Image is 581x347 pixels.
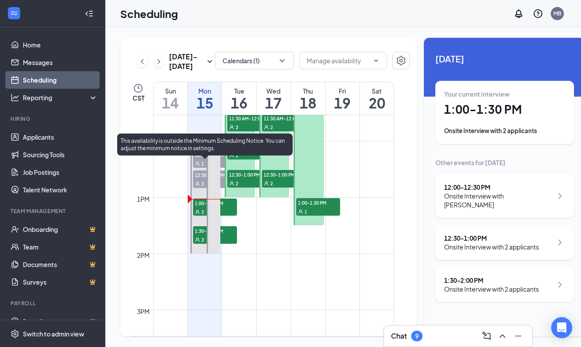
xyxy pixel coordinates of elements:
div: 2pm [135,250,151,260]
span: 12:30-1:00 PM [262,170,306,179]
div: 1:30 - 2:00 PM [444,276,539,285]
a: Home [23,36,98,54]
a: September 18, 2025 [291,82,325,115]
h1: 20 [360,95,394,110]
span: 12:30-1:00 PM [227,170,271,179]
a: DocumentsCrown [23,256,98,273]
svg: ChevronRight [555,237,565,248]
div: 9 [415,333,419,340]
input: Manage availability [307,56,369,65]
h1: 16 [222,95,256,110]
div: Tue [222,87,256,95]
span: 2 [270,124,273,130]
div: 12:00 - 12:30 PM [444,183,552,192]
div: Your current interview [444,90,565,98]
div: MB [553,10,561,17]
div: Fri [326,87,359,95]
div: Hiring [11,115,96,123]
button: Minimize [511,329,525,343]
svg: ChevronRight [555,279,565,290]
h1: 17 [257,95,290,110]
span: [DATE] [435,52,574,65]
svg: User [195,161,200,166]
svg: Collapse [85,9,93,18]
span: 2 [236,181,238,187]
button: Settings [392,52,410,69]
a: Settings [392,52,410,71]
div: Team Management [11,207,96,215]
h1: 15 [188,95,222,110]
div: Other events for [DATE] [435,158,574,167]
div: Open Intercom Messenger [551,317,572,338]
span: 11:30 AM-12:00 PM [262,114,306,123]
div: 1pm [135,194,151,204]
a: OnboardingCrown [23,220,98,238]
a: September 15, 2025 [188,82,222,115]
span: 2 [236,124,238,130]
a: September 16, 2025 [222,82,256,115]
svg: User [195,210,200,215]
div: Thu [291,87,325,95]
div: Onsite Interview with 2 applicants [444,285,539,293]
svg: ComposeMessage [481,331,492,341]
svg: ChevronRight [555,191,565,201]
div: Wed [257,87,290,95]
div: Reporting [23,93,98,102]
svg: QuestionInfo [533,8,543,19]
h1: 18 [291,95,325,110]
div: 12:30 - 1:00 PM [444,234,539,242]
span: 1 [201,161,204,167]
span: 1:00-1:30 PM [296,198,340,207]
div: Onsite Interview with [PERSON_NAME] [444,192,552,209]
svg: ChevronUp [497,331,508,341]
svg: WorkstreamLogo [10,9,18,18]
div: Sat [360,87,394,95]
svg: Notifications [513,8,524,19]
div: This availability is outside the Minimum Scheduling Notice. You can adjust the minimum notice in ... [117,134,293,155]
a: September 20, 2025 [360,82,394,115]
span: 1:30-2:00 PM [193,226,237,235]
a: Job Postings [23,163,98,181]
svg: User [264,125,269,130]
svg: ChevronLeft [138,56,147,67]
span: CST [133,94,144,102]
svg: Settings [396,55,406,66]
button: ChevronLeft [137,55,147,68]
h3: Chat [391,331,407,341]
button: Calendars (1)ChevronDown [215,52,294,69]
svg: ChevronRight [154,56,163,67]
button: ComposeMessage [480,329,494,343]
a: PayrollCrown [23,313,98,330]
a: Talent Network [23,181,98,199]
svg: Clock [133,83,143,94]
span: 11:30 AM-12:00 PM [227,114,271,123]
div: Onsite Interview with 2 applicants [444,242,539,251]
a: September 19, 2025 [326,82,359,115]
svg: User [229,125,234,130]
div: Payroll [11,300,96,307]
svg: User [264,181,269,186]
svg: Settings [11,329,19,338]
div: Onsite Interview with 2 applicants [444,127,565,135]
a: Messages [23,54,98,71]
svg: User [298,209,303,214]
a: SurveysCrown [23,273,98,291]
span: 1 [305,209,307,215]
a: TeamCrown [23,238,98,256]
svg: Minimize [513,331,524,341]
button: ChevronRight [154,55,164,68]
h1: 19 [326,95,359,110]
svg: ChevronDown [278,56,287,65]
div: Sun [154,87,187,95]
svg: ChevronDown [373,57,380,64]
a: Applicants [23,128,98,146]
span: 1:00-1:30 PM [193,199,237,207]
a: Sourcing Tools [23,146,98,163]
a: Scheduling [23,71,98,89]
svg: User [195,237,200,242]
span: 2 [201,181,204,187]
h1: 1:00 - 1:30 PM [444,102,565,117]
div: Mon [188,87,222,95]
div: Switch to admin view [23,329,84,338]
svg: SmallChevronDown [204,56,215,67]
